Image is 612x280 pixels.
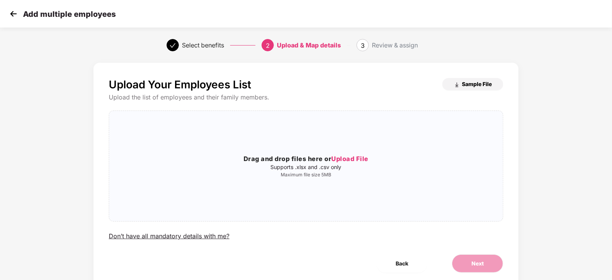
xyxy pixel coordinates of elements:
span: 3 [361,42,365,49]
div: Select benefits [182,39,224,51]
button: Back [376,254,427,273]
p: Maximum file size 5MB [109,172,503,178]
span: Back [396,259,408,268]
button: Next [452,254,503,273]
span: Sample File [462,80,492,88]
img: download_icon [454,82,460,88]
span: Drag and drop files here orUpload FileSupports .xlsx and .csv onlyMaximum file size 5MB [109,111,503,221]
div: Don’t have all mandatory details with me? [109,232,229,240]
img: svg+xml;base64,PHN2ZyB4bWxucz0iaHR0cDovL3d3dy53My5vcmcvMjAwMC9zdmciIHdpZHRoPSIzMCIgaGVpZ2h0PSIzMC... [8,8,19,20]
p: Upload Your Employees List [109,78,251,91]
h3: Drag and drop files here or [109,154,503,164]
div: Upload the list of employees and their family members. [109,93,503,101]
span: Upload File [331,155,368,163]
span: 2 [266,42,270,49]
span: check [170,42,176,49]
div: Review & assign [372,39,418,51]
p: Add multiple employees [23,10,116,19]
button: Sample File [442,78,503,90]
div: Upload & Map details [277,39,341,51]
p: Supports .xlsx and .csv only [109,164,503,170]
